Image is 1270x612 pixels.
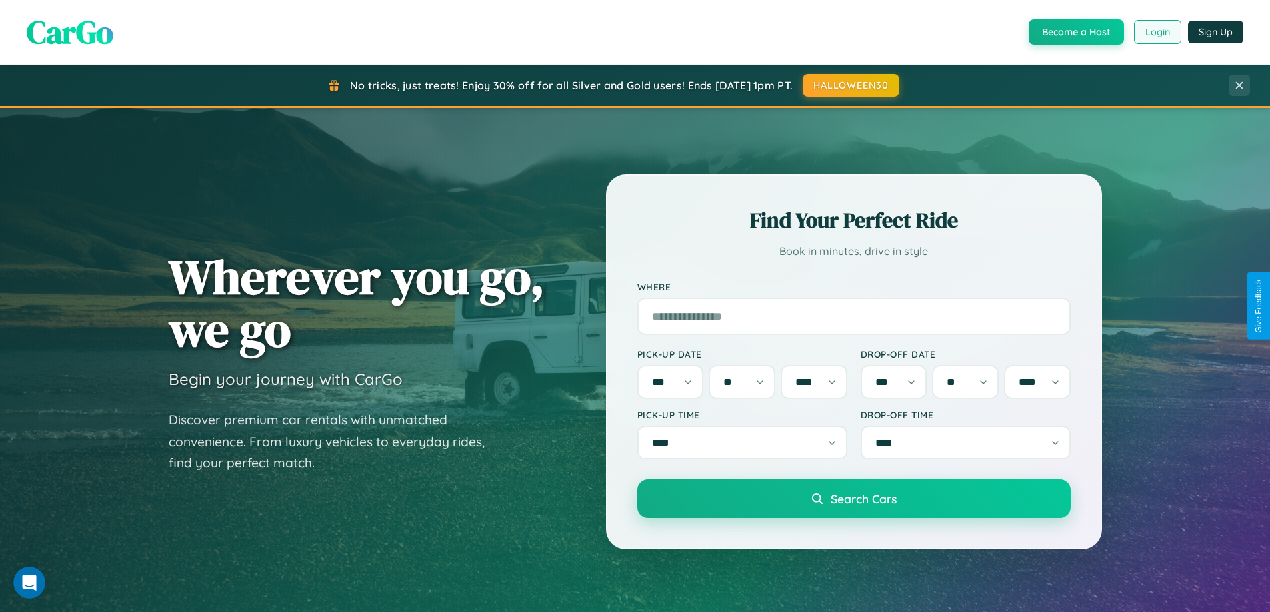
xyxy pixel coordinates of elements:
[1134,20,1181,44] button: Login
[803,74,899,97] button: HALLOWEEN30
[831,491,897,506] span: Search Cars
[1029,19,1124,45] button: Become a Host
[637,409,847,420] label: Pick-up Time
[1188,21,1243,43] button: Sign Up
[169,369,403,389] h3: Begin your journey with CarGo
[637,281,1071,292] label: Where
[637,206,1071,235] h2: Find Your Perfect Ride
[169,409,502,474] p: Discover premium car rentals with unmatched convenience. From luxury vehicles to everyday rides, ...
[637,479,1071,518] button: Search Cars
[861,348,1071,360] label: Drop-off Date
[637,348,847,360] label: Pick-up Date
[861,409,1071,420] label: Drop-off Time
[350,79,793,92] span: No tricks, just treats! Enjoy 30% off for all Silver and Gold users! Ends [DATE] 1pm PT.
[169,250,545,356] h1: Wherever you go, we go
[1254,279,1263,333] div: Give Feedback
[637,242,1071,261] p: Book in minutes, drive in style
[13,567,45,599] iframe: Intercom live chat
[27,10,113,54] span: CarGo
